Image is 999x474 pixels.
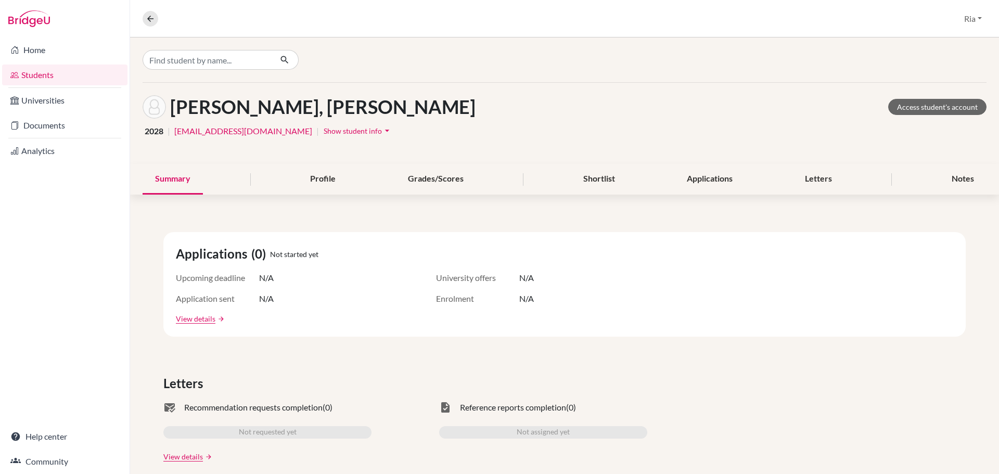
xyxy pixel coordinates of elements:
span: University offers [436,272,519,284]
div: Letters [792,164,844,195]
span: | [316,125,319,137]
i: arrow_drop_down [382,125,392,136]
button: Show student infoarrow_drop_down [323,123,393,139]
a: Universities [2,90,127,111]
div: Summary [143,164,203,195]
a: Students [2,65,127,85]
a: View details [176,313,215,324]
span: Not requested yet [239,426,297,439]
span: N/A [259,272,274,284]
div: Applications [674,164,745,195]
span: Enrolment [436,292,519,305]
span: Not assigned yet [517,426,570,439]
a: [EMAIL_ADDRESS][DOMAIN_NAME] [174,125,312,137]
span: Not started yet [270,249,318,260]
span: (0) [566,401,576,414]
a: Help center [2,426,127,447]
h1: [PERSON_NAME], [PERSON_NAME] [170,96,476,118]
a: Community [2,451,127,472]
a: Home [2,40,127,60]
input: Find student by name... [143,50,272,70]
span: N/A [259,292,274,305]
span: (0) [251,245,270,263]
span: mark_email_read [163,401,176,414]
img: Bridge-U [8,10,50,27]
div: Profile [298,164,348,195]
div: Grades/Scores [395,164,476,195]
a: Analytics [2,140,127,161]
span: N/A [519,272,534,284]
a: arrow_forward [203,453,212,460]
span: 2028 [145,125,163,137]
img: Kayley Helena Wuisan's avatar [143,95,166,119]
span: Applications [176,245,251,263]
span: | [168,125,170,137]
span: Reference reports completion [460,401,566,414]
span: (0) [323,401,332,414]
span: Letters [163,374,207,393]
span: Upcoming deadline [176,272,259,284]
a: Documents [2,115,127,136]
a: View details [163,451,203,462]
span: Show student info [324,126,382,135]
span: Application sent [176,292,259,305]
span: task [439,401,452,414]
span: Recommendation requests completion [184,401,323,414]
div: Shortlist [571,164,627,195]
div: Notes [939,164,987,195]
span: N/A [519,292,534,305]
a: Access student's account [888,99,987,115]
button: Ria [959,9,987,29]
a: arrow_forward [215,315,225,323]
